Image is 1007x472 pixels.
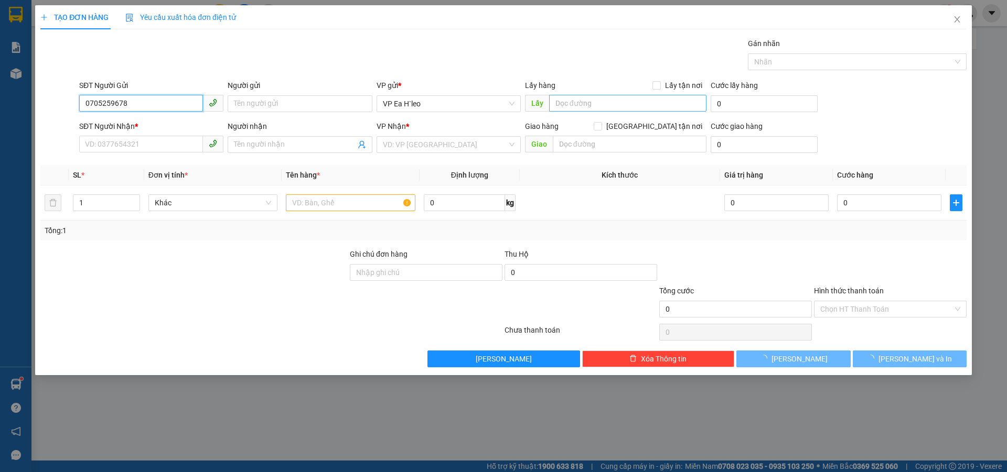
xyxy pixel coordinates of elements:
span: Thu Hộ [505,250,529,258]
span: Yêu cầu xuất hóa đơn điện tử [125,13,236,21]
span: Giá trị hàng [724,171,763,179]
div: Tổng: 1 [45,225,389,236]
label: Cước giao hàng [711,122,763,130]
span: plus [40,14,48,21]
span: [PERSON_NAME] [772,353,828,365]
span: Tổng cước [659,287,694,295]
button: delete [45,194,61,211]
input: Cước lấy hàng [711,95,818,112]
label: Cước lấy hàng [711,81,758,90]
span: kg [505,194,516,211]
div: SĐT Người Gửi [79,80,223,91]
input: 0 [724,194,829,211]
input: Dọc đường [549,95,706,112]
input: Dọc đường [553,136,706,152]
label: Hình thức thanh toán [814,287,884,295]
span: loading [867,355,879,362]
button: plus [950,194,962,211]
span: [PERSON_NAME] và In [879,353,952,365]
div: Người nhận [228,120,372,132]
span: VP Nhận [377,122,406,130]
span: [PERSON_NAME] [476,353,532,365]
span: close [953,15,961,24]
div: SĐT Người Nhận [79,120,223,132]
span: user-add [358,140,366,149]
button: Close [942,5,972,35]
button: [PERSON_NAME] [427,350,580,367]
span: Lấy [525,95,549,112]
div: Chưa thanh toán [504,324,658,343]
span: phone [209,98,217,107]
span: loading [760,355,772,362]
span: Lấy tận nơi [661,80,706,91]
span: Kích thước [602,171,638,179]
div: VP gửi [377,80,521,91]
span: SL [73,171,81,179]
img: icon [125,14,134,22]
span: Đơn vị tính [148,171,188,179]
input: Cước giao hàng [711,136,818,153]
span: Lấy hàng [525,81,555,90]
span: plus [950,199,962,207]
span: Cước hàng [837,171,873,179]
span: [GEOGRAPHIC_DATA] tận nơi [602,120,706,132]
span: phone [209,139,217,148]
span: delete [629,355,637,363]
span: Khác [155,195,272,211]
span: VP Ea H`leo [383,96,515,112]
input: VD: Bàn, Ghế [286,194,415,211]
input: Ghi chú đơn hàng [350,264,502,281]
span: Tên hàng [286,171,320,179]
button: deleteXóa Thông tin [582,350,735,367]
span: TẠO ĐƠN HÀNG [40,13,109,21]
span: Định lượng [451,171,488,179]
div: Người gửi [228,80,372,91]
span: Xóa Thông tin [641,353,687,365]
button: [PERSON_NAME] [736,350,850,367]
label: Ghi chú đơn hàng [350,250,408,258]
span: Giao hàng [525,122,559,130]
button: [PERSON_NAME] và In [853,350,967,367]
span: Giao [525,136,553,152]
label: Gán nhãn [748,39,780,48]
